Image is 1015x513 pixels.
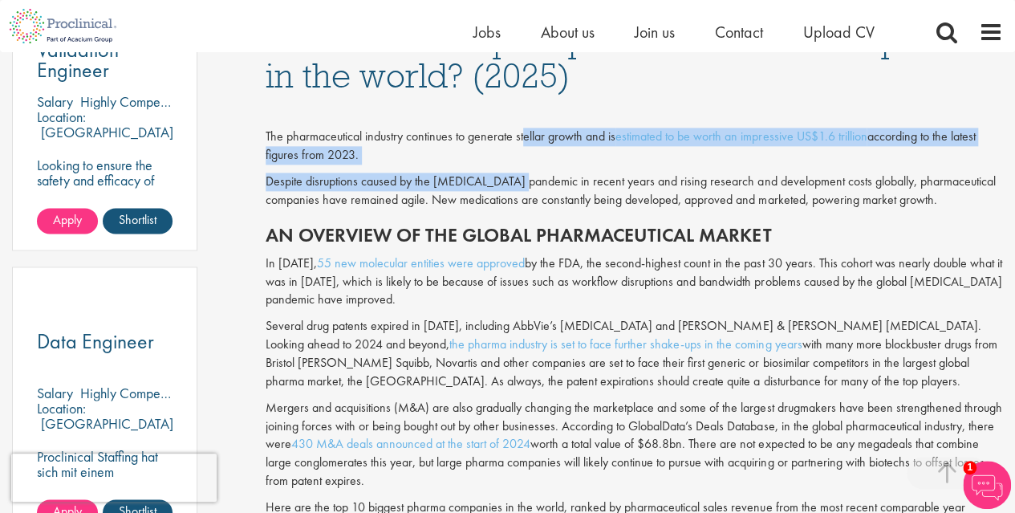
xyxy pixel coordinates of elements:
[37,328,154,355] span: Data Engineer
[266,173,1003,210] p: Despite disruptions caused by the [MEDICAL_DATA] pandemic in recent years and rising research and...
[37,123,177,157] p: [GEOGRAPHIC_DATA], [GEOGRAPHIC_DATA]
[715,22,763,43] a: Contact
[449,336,802,352] a: the pharma industry is set to face further shake-ups in the coming years
[541,22,595,43] a: About us
[266,399,1003,491] p: Mergers and acquisitions (M&A) are also gradually changing the marketplace and some of the larges...
[37,399,86,417] span: Location:
[37,414,177,448] p: [GEOGRAPHIC_DATA], [GEOGRAPHIC_DATA]
[37,36,119,83] span: Validation Engineer
[80,92,187,111] p: Highly Competitive
[266,317,1003,390] p: Several drug patents expired in [DATE], including AbbVie’s [MEDICAL_DATA] and [PERSON_NAME] & [PE...
[266,254,1003,310] p: In [DATE], by the FDA, the second-highest count in the past 30 years. This cohort was nearly doub...
[80,384,187,402] p: Highly Competitive
[963,461,1011,509] img: Chatbot
[266,225,1003,246] h2: An overview of the global pharmaceutical market
[473,22,501,43] a: Jobs
[37,40,173,80] a: Validation Engineer
[53,211,82,228] span: Apply
[963,461,976,474] span: 1
[291,435,530,452] a: 430 M&A deals announced at the start of 2024
[266,128,1003,165] div: The pharmaceutical industry continues to generate stellar growth and is according to the latest f...
[803,22,875,43] a: Upload CV
[11,454,217,502] iframe: reCAPTCHA
[37,157,173,310] p: Looking to ensure the safety and efficacy of life-changing treatments? Step into a key role with ...
[37,108,86,126] span: Location:
[266,22,1003,93] h1: Who are the top 10 pharmaceutical companies in the world? (2025)
[37,332,173,352] a: Data Engineer
[635,22,675,43] a: Join us
[37,208,98,234] a: Apply
[317,254,525,271] a: 55 new molecular entities were approved
[103,208,173,234] a: Shortlist
[615,128,867,145] a: estimated to be worth an impressive US$1.6 trillion
[37,92,73,111] span: Salary
[37,384,73,402] span: Salary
